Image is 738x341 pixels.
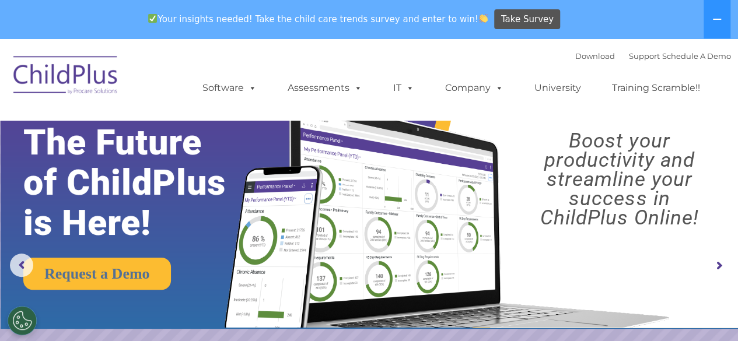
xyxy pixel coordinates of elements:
span: Take Survey [501,9,554,30]
a: Company [433,76,515,100]
button: Cookies Settings [8,306,37,335]
a: Take Survey [494,9,560,30]
a: IT [382,76,426,100]
img: 👏 [479,14,488,23]
rs-layer: The Future of ChildPlus is Here! [23,122,259,243]
a: Support [629,51,660,61]
a: Request a Demo [23,258,171,290]
font: | [575,51,731,61]
a: Assessments [276,76,374,100]
img: ChildPlus by Procare Solutions [8,48,124,106]
a: University [523,76,593,100]
img: ✅ [148,14,157,23]
rs-layer: Boost your productivity and streamline your success in ChildPlus Online! [510,131,729,227]
a: Training Scramble!! [600,76,712,100]
a: Software [191,76,268,100]
span: Your insights needed! Take the child care trends survey and enter to win! [144,8,493,30]
a: Schedule A Demo [662,51,731,61]
a: Download [575,51,615,61]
